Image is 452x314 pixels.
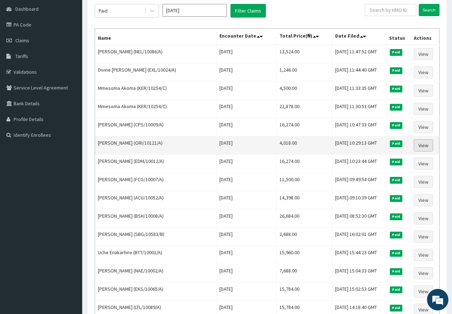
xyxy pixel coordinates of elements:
[386,29,411,45] th: Status
[217,29,277,45] th: Encounter Date
[390,67,403,74] span: Paid
[15,53,28,59] span: Tariffs
[390,122,403,129] span: Paid
[390,140,403,147] span: Paid
[217,118,277,136] td: [DATE]
[414,231,433,243] a: View
[37,40,120,49] div: Chat with us now
[95,264,217,282] td: [PERSON_NAME] (NAE/10002/A)
[277,118,332,136] td: 16,274.00
[41,90,99,163] span: We're online!
[217,45,277,63] td: [DATE]
[217,228,277,246] td: [DATE]
[414,249,433,261] a: View
[277,82,332,100] td: 4,500.00
[277,191,332,209] td: 14,398.00
[332,282,386,301] td: [DATE] 15:02:53 GMT
[332,45,386,63] td: [DATE] 11:47:52 GMT
[217,63,277,82] td: [DATE]
[332,118,386,136] td: [DATE] 10:47:33 GMT
[277,155,332,173] td: 16,274.00
[390,86,403,92] span: Paid
[95,246,217,264] td: Uche Enakarhire (BTT/10001/A)
[332,82,386,100] td: [DATE] 11:33:35 GMT
[332,100,386,118] td: [DATE] 11:30:53 GMT
[414,139,433,151] a: View
[414,84,433,97] a: View
[414,103,433,115] a: View
[13,36,29,54] img: d_794563401_company_1708531726252_794563401
[390,286,403,293] span: Paid
[277,100,332,118] td: 22,878.00
[332,155,386,173] td: [DATE] 10:23:44 GMT
[95,209,217,228] td: [PERSON_NAME] (BSH/10008/A)
[332,228,386,246] td: [DATE] 16:02:01 GMT
[277,29,332,45] th: Total Price(₦)
[332,191,386,209] td: [DATE] 09:10:39 GMT
[332,264,386,282] td: [DATE] 15:04:33 GMT
[365,4,416,16] input: Search by HMO ID
[95,63,217,82] td: Divine [PERSON_NAME] (EXL/10024/A)
[95,155,217,173] td: [PERSON_NAME] (EDM/10012/A)
[95,191,217,209] td: [PERSON_NAME] (ACU/10052/A)
[95,173,217,191] td: [PERSON_NAME] (FCG/10007/A)
[277,63,332,82] td: 1,246.00
[117,4,134,21] div: Minimize live chat window
[217,136,277,155] td: [DATE]
[414,158,433,170] a: View
[277,45,332,63] td: 13,524.00
[414,212,433,224] a: View
[414,267,433,279] a: View
[332,173,386,191] td: [DATE] 09:49:54 GMT
[390,305,403,311] span: Paid
[99,7,108,14] div: Paid
[217,282,277,301] td: [DATE]
[217,191,277,209] td: [DATE]
[414,176,433,188] a: View
[414,194,433,206] a: View
[332,29,386,45] th: Date Filed
[277,173,332,191] td: 11,500.00
[277,209,332,228] td: 26,684.00
[390,159,403,165] span: Paid
[390,232,403,238] span: Paid
[390,250,403,256] span: Paid
[95,118,217,136] td: [PERSON_NAME] (CPS/10009/A)
[414,285,433,298] a: View
[95,100,217,118] td: Mmesoma Akoma (KER/10254/C)
[277,264,332,282] td: 7,688.00
[390,195,403,202] span: Paid
[95,228,217,246] td: [PERSON_NAME] (SBG/10583/B)
[419,4,439,16] input: Search
[414,66,433,78] a: View
[217,100,277,118] td: [DATE]
[217,246,277,264] td: [DATE]
[230,4,266,18] button: Filter Claims
[217,173,277,191] td: [DATE]
[15,6,39,12] span: Dashboard
[217,264,277,282] td: [DATE]
[95,282,217,301] td: [PERSON_NAME] (EKS/10065/A)
[414,121,433,133] a: View
[217,155,277,173] td: [DATE]
[217,209,277,228] td: [DATE]
[95,136,217,155] td: [PERSON_NAME] (ORI/10121/A)
[277,246,332,264] td: 15,960.00
[390,213,403,220] span: Paid
[95,82,217,100] td: Mmesoma Akoma (KER/10254/C)
[95,45,217,63] td: [PERSON_NAME] (NEL/10086/A)
[332,209,386,228] td: [DATE] 08:52:30 GMT
[414,48,433,60] a: View
[332,246,386,264] td: [DATE] 15:44:23 GMT
[390,268,403,275] span: Paid
[4,195,136,221] textarea: Type your message and hit 'Enter'
[332,63,386,82] td: [DATE] 11:44:40 GMT
[390,49,403,55] span: Paid
[95,29,217,45] th: Name
[163,4,227,17] input: Select Month and Year
[390,177,403,183] span: Paid
[411,29,439,45] th: Actions
[390,104,403,110] span: Paid
[277,282,332,301] td: 15,784.00
[217,82,277,100] td: [DATE]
